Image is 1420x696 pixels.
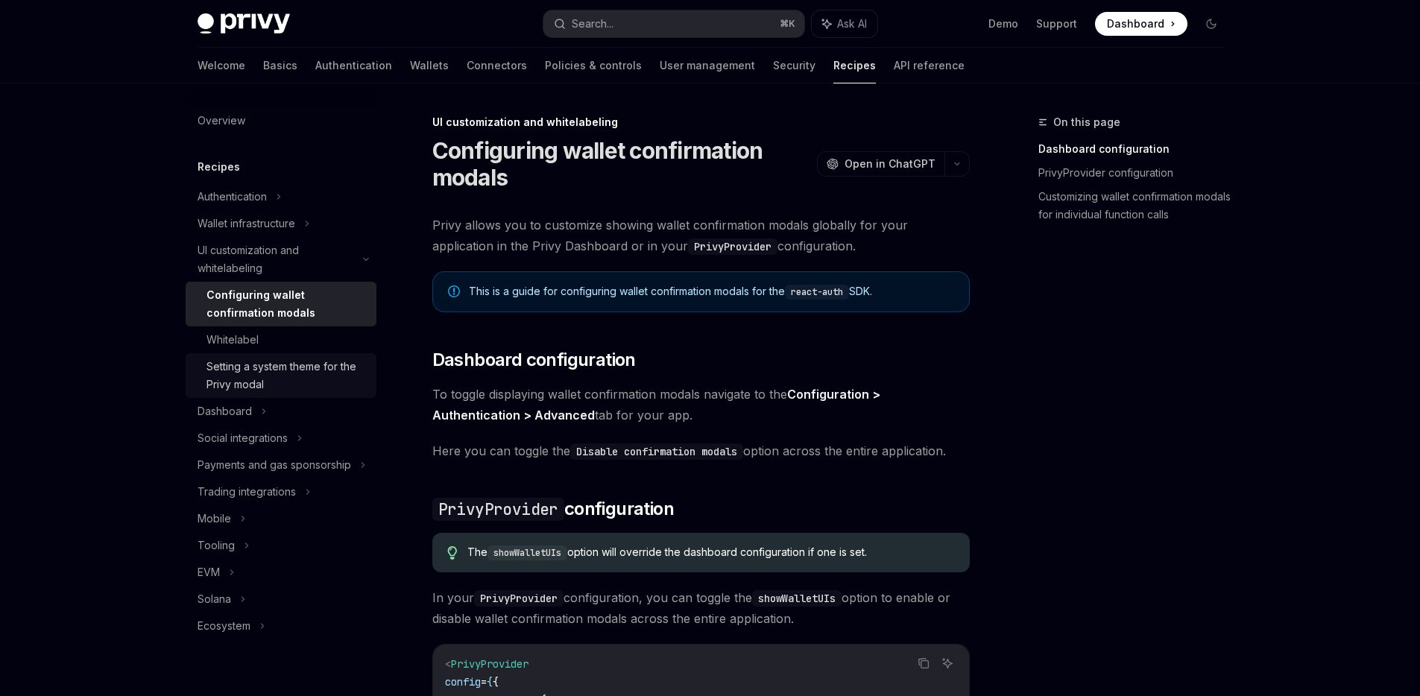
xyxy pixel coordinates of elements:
span: config [445,675,481,689]
div: Payments and gas sponsorship [198,456,351,474]
h1: Configuring wallet confirmation modals [432,137,811,191]
span: On this page [1053,113,1120,131]
a: Connectors [467,48,527,83]
div: Search... [572,15,613,33]
span: Dashboard [1107,16,1164,31]
span: Ask AI [837,16,867,31]
a: Customizing wallet confirmation modals for individual function calls [1038,185,1235,227]
div: Mobile [198,510,231,528]
div: Wallet infrastructure [198,215,295,232]
span: { [493,675,499,689]
a: User management [660,48,755,83]
code: PrivyProvider [688,238,777,255]
a: Policies & controls [545,48,642,83]
code: showWalletUIs [752,590,842,607]
div: Configuring wallet confirmation modals [206,286,367,322]
div: This is a guide for configuring wallet confirmation modals for the SDK. [469,284,954,300]
code: showWalletUIs [487,545,567,560]
a: PrivyProvider configuration [1038,161,1235,185]
div: UI customization and whitelabeling [432,115,970,130]
a: Whitelabel [186,326,376,353]
span: Here you can toggle the option across the entire application. [432,440,970,461]
div: Setting a system theme for the Privy modal [206,358,367,393]
button: Copy the contents from the code block [914,654,933,673]
span: { [487,675,493,689]
div: Solana [198,590,231,608]
span: In your configuration, you can toggle the option to enable or disable wallet confirmation modals ... [432,587,970,629]
h5: Recipes [198,158,240,176]
div: EVM [198,563,220,581]
button: Ask AI [812,10,877,37]
span: configuration [432,497,674,521]
svg: Note [448,285,460,297]
div: Authentication [198,188,267,206]
span: ⌘ K [780,18,795,30]
span: = [481,675,487,689]
a: Overview [186,107,376,134]
span: < [445,657,451,671]
a: Wallets [410,48,449,83]
span: Open in ChatGPT [845,156,935,171]
div: UI customization and whitelabeling [198,241,354,277]
div: The option will override the dashboard configuration if one is set. [467,545,954,560]
span: PrivyProvider [451,657,528,671]
a: Recipes [833,48,876,83]
a: API reference [894,48,965,83]
a: Security [773,48,815,83]
code: PrivyProvider [474,590,564,607]
a: Configuring wallet confirmation modals [186,282,376,326]
svg: Tip [447,546,458,560]
div: Social integrations [198,429,288,447]
button: Open in ChatGPT [817,151,944,177]
div: Ecosystem [198,617,250,635]
button: Toggle dark mode [1199,12,1223,36]
div: Tooling [198,537,235,554]
a: Basics [263,48,297,83]
div: Overview [198,112,245,130]
code: react-auth [785,285,849,300]
button: Search...⌘K [543,10,804,37]
a: Setting a system theme for the Privy modal [186,353,376,398]
span: Dashboard configuration [432,348,636,372]
div: Whitelabel [206,331,259,349]
span: To toggle displaying wallet confirmation modals navigate to the tab for your app. [432,384,970,425]
img: dark logo [198,13,290,34]
a: Authentication [315,48,392,83]
a: Support [1036,16,1077,31]
button: Ask AI [938,654,957,673]
a: Welcome [198,48,245,83]
div: Trading integrations [198,483,296,501]
a: Dashboard configuration [1038,137,1235,161]
code: PrivyProvider [432,498,564,521]
a: Demo [988,16,1018,31]
span: Privy allows you to customize showing wallet confirmation modals globally for your application in... [432,215,970,256]
div: Dashboard [198,402,252,420]
code: Disable confirmation modals [570,443,743,460]
a: Dashboard [1095,12,1187,36]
